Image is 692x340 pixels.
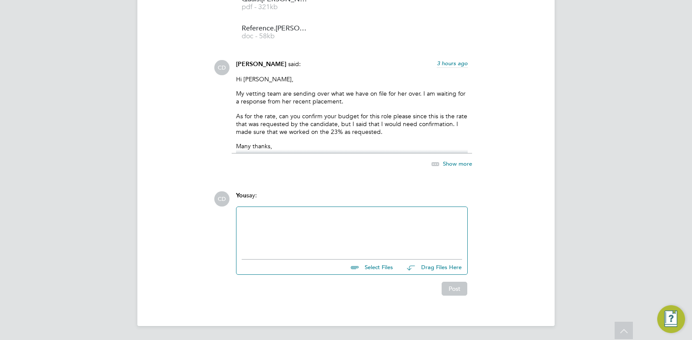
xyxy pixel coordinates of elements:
p: Hi [PERSON_NAME], [236,75,468,83]
span: 3 hours ago [437,60,468,67]
button: Drag Files Here [400,258,462,277]
span: CD [214,60,230,75]
a: Reference.[PERSON_NAME]%20Monrose.[PERSON_NAME]%20Academy%20College.[DATE]-[DATE] doc - 58kb [242,25,311,40]
button: Engage Resource Center [657,305,685,333]
button: Post [442,282,467,296]
p: Many thanks, [236,142,468,150]
span: You [236,192,246,199]
p: My vetting team are sending over what we have on file for her over. I am waiting for a response f... [236,90,468,105]
span: said: [288,60,301,68]
span: [PERSON_NAME] [236,60,286,68]
span: Show more [443,160,472,167]
span: pdf - 321kb [242,4,311,10]
span: CD [214,191,230,207]
div: say: [236,191,468,207]
span: Reference.[PERSON_NAME]%20Monrose.[PERSON_NAME]%20Academy%20College.[DATE]-[DATE] [242,25,311,32]
span: doc - 58kb [242,33,311,40]
p: As for the rate, can you confirm your budget for this role please since this is the rate that was... [236,112,468,136]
